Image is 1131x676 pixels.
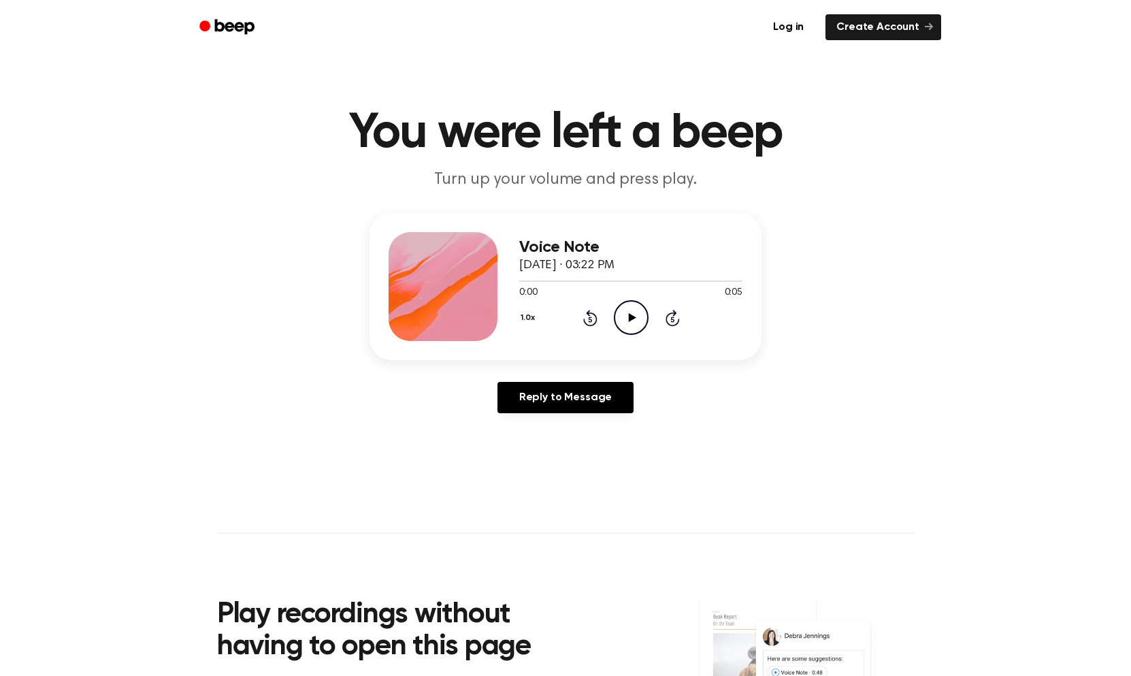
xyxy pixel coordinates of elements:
[519,306,540,329] button: 1.0x
[519,238,742,257] h3: Voice Note
[759,12,817,43] a: Log in
[725,286,742,300] span: 0:05
[497,382,634,413] a: Reply to Message
[217,599,584,664] h2: Play recordings without having to open this page
[825,14,941,40] a: Create Account
[519,259,614,272] span: [DATE] · 03:22 PM
[304,169,827,191] p: Turn up your volume and press play.
[217,109,914,158] h1: You were left a beep
[190,14,267,41] a: Beep
[519,286,537,300] span: 0:00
